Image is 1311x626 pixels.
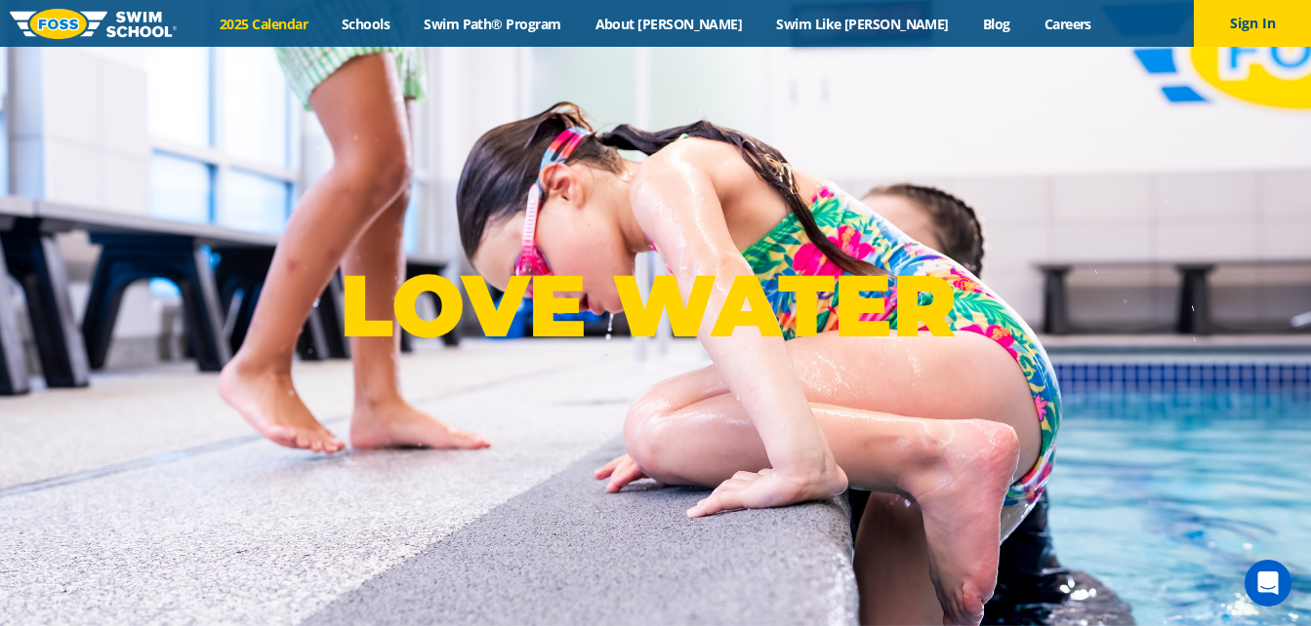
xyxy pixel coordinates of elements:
[578,15,759,33] a: About [PERSON_NAME]
[325,15,407,33] a: Schools
[965,15,1027,33] a: Blog
[1245,560,1291,606] div: Open Intercom Messenger
[1027,15,1108,33] a: Careers
[956,273,971,297] sup: ®
[10,9,177,39] img: FOSS Swim School Logo
[203,15,325,33] a: 2025 Calendar
[407,15,578,33] a: Swim Path® Program
[759,15,966,33] a: Swim Like [PERSON_NAME]
[340,254,971,358] p: LOVE WATER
